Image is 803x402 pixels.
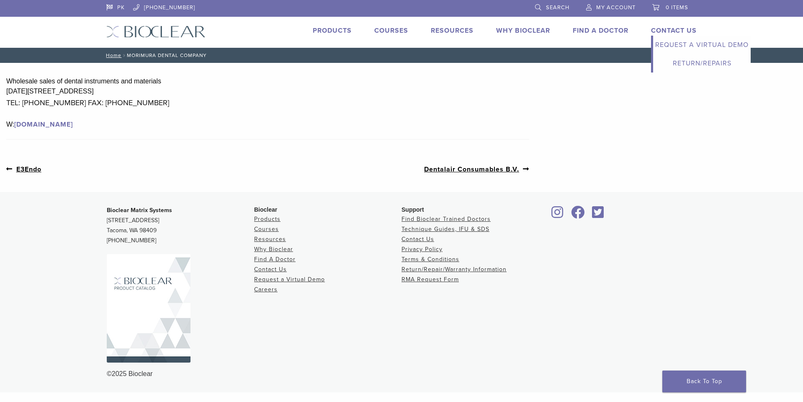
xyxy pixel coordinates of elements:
[662,371,746,392] a: Back To Top
[106,26,206,38] img: Bioclear
[6,146,529,192] nav: Post Navigation
[6,164,41,174] a: E3Endo
[313,26,352,35] a: Products
[254,286,278,293] a: Careers
[653,36,751,54] a: Request a Virtual Demo
[401,276,459,283] a: RMA Request Form
[401,256,459,263] a: Terms & Conditions
[573,26,628,35] a: Find A Doctor
[549,211,566,219] a: Bioclear
[6,96,529,109] p: TEL: [PHONE_NUMBER] FAX: [PHONE_NUMBER]
[254,246,293,253] a: Why Bioclear
[254,236,286,243] a: Resources
[107,369,696,379] div: ©2025 Bioclear
[6,86,529,96] div: [DATE][STREET_ADDRESS]
[254,276,325,283] a: Request a Virtual Demo
[401,246,443,253] a: Privacy Policy
[254,256,296,263] a: Find A Doctor
[431,26,474,35] a: Resources
[401,215,491,223] a: Find Bioclear Trained Doctors
[103,52,121,58] a: Home
[107,205,254,246] p: [STREET_ADDRESS] Tacoma, WA 98409 [PHONE_NUMBER]
[589,211,607,219] a: Bioclear
[496,26,550,35] a: Why Bioclear
[254,215,281,223] a: Products
[100,48,703,63] nav: MORIMURA DENTAL COMPANY
[14,120,73,129] a: [DOMAIN_NAME]
[401,226,489,233] a: Technique Guides, IFU & SDS
[596,4,636,11] span: My Account
[401,206,424,213] span: Support
[653,54,751,73] a: Return/Repairs
[568,211,587,219] a: Bioclear
[121,53,127,57] span: /
[651,26,697,35] a: Contact Us
[6,119,529,130] div: W:
[107,254,190,363] img: Bioclear
[254,206,277,213] span: Bioclear
[401,236,434,243] a: Contact Us
[6,76,529,86] div: Wholesale sales of dental instruments and materials
[666,4,688,11] span: 0 items
[424,164,529,174] a: Dentalair Consumables B.V.
[374,26,408,35] a: Courses
[254,226,279,233] a: Courses
[401,266,507,273] a: Return/Repair/Warranty Information
[107,207,172,214] strong: Bioclear Matrix Systems
[546,4,569,11] span: Search
[254,266,287,273] a: Contact Us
